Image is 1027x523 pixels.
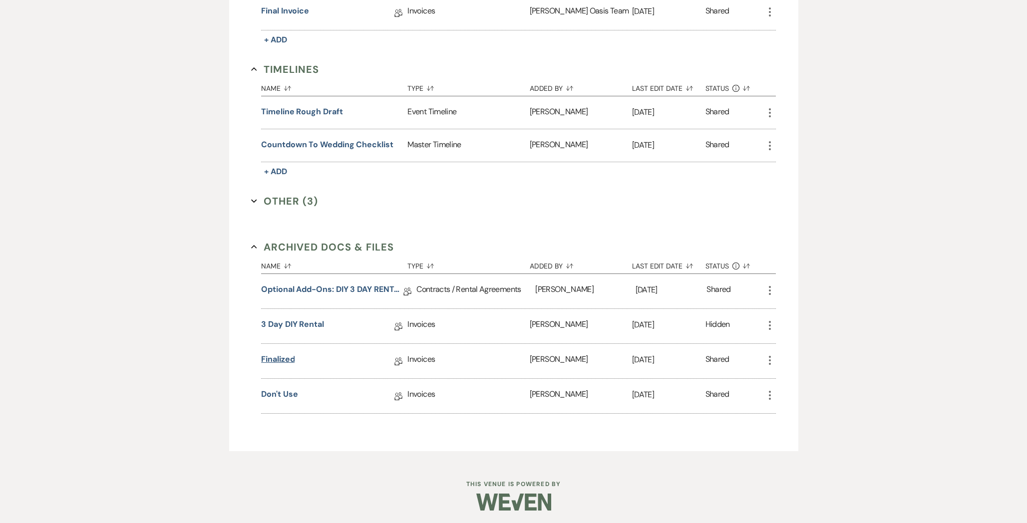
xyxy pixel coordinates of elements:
div: Shared [705,353,729,369]
button: Name [261,77,407,96]
a: Finalized [261,353,295,369]
button: + Add [261,165,290,179]
button: Other (3) [251,194,318,209]
div: Invoices [407,379,529,413]
button: Added By [530,255,632,273]
div: Contracts / Rental Agreements [416,274,535,308]
button: Added By [530,77,632,96]
span: Status [705,262,729,269]
div: Shared [706,283,730,299]
button: Last Edit Date [632,77,705,96]
a: Final Invoice [261,5,309,20]
a: 3 Day DIY Rental [261,318,324,334]
img: Weven Logo [476,485,551,520]
p: [DATE] [632,106,705,119]
div: [PERSON_NAME] [530,129,632,162]
span: + Add [264,166,287,177]
button: Timelines [251,62,319,77]
p: [DATE] [632,139,705,152]
button: Timeline rough draft [261,106,342,118]
div: Shared [705,388,729,404]
button: Type [407,255,529,273]
p: [DATE] [632,5,705,18]
div: [PERSON_NAME] [530,309,632,343]
div: [PERSON_NAME] [535,274,635,308]
a: Optional Add-Ons: DIY 3 DAY RENTAL [261,283,403,299]
button: + Add [261,33,290,47]
span: + Add [264,34,287,45]
p: [DATE] [636,283,707,296]
span: Status [705,85,729,92]
div: [PERSON_NAME] [530,344,632,378]
a: don't use [261,388,298,404]
div: Invoices [407,309,529,343]
div: Invoices [407,344,529,378]
button: Status [705,255,764,273]
div: Event Timeline [407,96,529,129]
div: Master Timeline [407,129,529,162]
div: Shared [705,5,729,20]
div: [PERSON_NAME] [530,379,632,413]
div: Hidden [705,318,730,334]
button: Status [705,77,764,96]
p: [DATE] [632,318,705,331]
p: [DATE] [632,388,705,401]
button: Name [261,255,407,273]
button: Countdown to Wedding Checklist [261,139,393,151]
div: [PERSON_NAME] [530,96,632,129]
div: Shared [705,106,729,119]
button: Last Edit Date [632,255,705,273]
button: Type [407,77,529,96]
p: [DATE] [632,353,705,366]
button: Archived Docs & Files [251,240,394,255]
div: Shared [705,139,729,152]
